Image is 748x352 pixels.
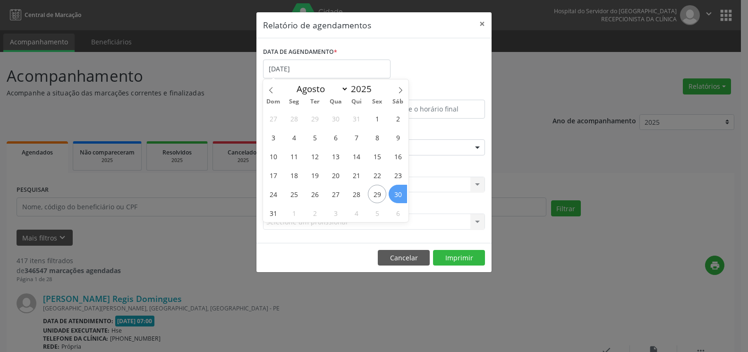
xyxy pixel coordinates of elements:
[326,185,345,203] span: Agosto 27, 2025
[306,147,324,165] span: Agosto 12, 2025
[389,109,407,128] span: Agosto 2, 2025
[347,109,365,128] span: Julho 31, 2025
[433,250,485,266] button: Imprimir
[285,109,303,128] span: Julho 28, 2025
[368,166,386,184] span: Agosto 22, 2025
[263,60,391,78] input: Selecione uma data ou intervalo
[368,109,386,128] span: Agosto 1, 2025
[325,99,346,105] span: Qua
[263,99,284,105] span: Dom
[264,166,282,184] span: Agosto 17, 2025
[389,166,407,184] span: Agosto 23, 2025
[347,147,365,165] span: Agosto 14, 2025
[367,99,388,105] span: Sex
[326,166,345,184] span: Agosto 20, 2025
[368,128,386,146] span: Agosto 8, 2025
[263,45,337,60] label: DATA DE AGENDAMENTO
[368,204,386,222] span: Setembro 5, 2025
[376,85,485,100] label: ATÉ
[347,128,365,146] span: Agosto 7, 2025
[326,109,345,128] span: Julho 30, 2025
[388,99,408,105] span: Sáb
[264,109,282,128] span: Julho 27, 2025
[292,82,348,95] select: Month
[326,204,345,222] span: Setembro 3, 2025
[326,128,345,146] span: Agosto 6, 2025
[285,166,303,184] span: Agosto 18, 2025
[389,185,407,203] span: Agosto 30, 2025
[389,128,407,146] span: Agosto 9, 2025
[285,204,303,222] span: Setembro 1, 2025
[305,99,325,105] span: Ter
[389,204,407,222] span: Setembro 6, 2025
[347,185,365,203] span: Agosto 28, 2025
[263,19,371,31] h5: Relatório de agendamentos
[473,12,492,35] button: Close
[346,99,367,105] span: Qui
[264,147,282,165] span: Agosto 10, 2025
[306,204,324,222] span: Setembro 2, 2025
[389,147,407,165] span: Agosto 16, 2025
[306,185,324,203] span: Agosto 26, 2025
[378,250,430,266] button: Cancelar
[326,147,345,165] span: Agosto 13, 2025
[306,109,324,128] span: Julho 29, 2025
[347,204,365,222] span: Setembro 4, 2025
[306,166,324,184] span: Agosto 19, 2025
[376,100,485,119] input: Selecione o horário final
[306,128,324,146] span: Agosto 5, 2025
[264,204,282,222] span: Agosto 31, 2025
[285,147,303,165] span: Agosto 11, 2025
[285,128,303,146] span: Agosto 4, 2025
[264,185,282,203] span: Agosto 24, 2025
[348,83,380,95] input: Year
[264,128,282,146] span: Agosto 3, 2025
[285,185,303,203] span: Agosto 25, 2025
[368,185,386,203] span: Agosto 29, 2025
[347,166,365,184] span: Agosto 21, 2025
[284,99,305,105] span: Seg
[368,147,386,165] span: Agosto 15, 2025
